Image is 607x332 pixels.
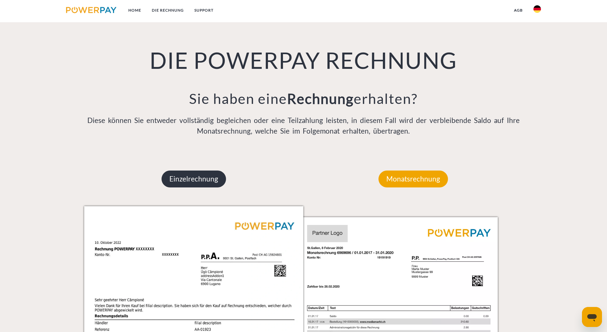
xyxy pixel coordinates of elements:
[509,5,528,16] a: agb
[84,90,523,107] h3: Sie haben eine erhalten?
[147,5,189,16] a: DIE RECHNUNG
[123,5,147,16] a: Home
[582,307,602,327] iframe: Schaltfläche zum Öffnen des Messaging-Fensters
[533,5,541,13] img: de
[189,5,219,16] a: SUPPORT
[287,90,354,107] b: Rechnung
[84,115,523,136] p: Diese können Sie entweder vollständig begleichen oder eine Teilzahlung leisten, in diesem Fall wi...
[84,46,523,74] h1: DIE POWERPAY RECHNUNG
[162,171,226,187] p: Einzelrechnung
[66,7,116,13] img: logo-powerpay.svg
[378,171,448,187] p: Monatsrechnung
